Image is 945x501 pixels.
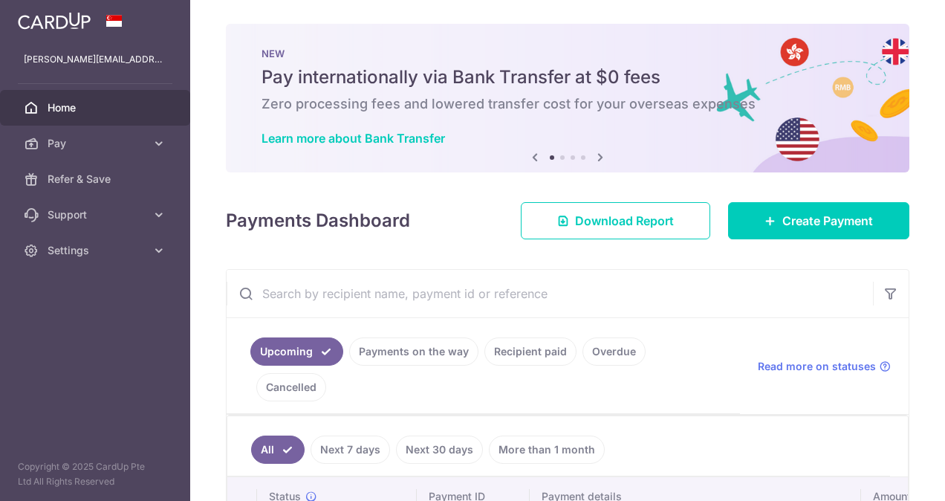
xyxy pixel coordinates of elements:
[262,65,874,89] h5: Pay internationally via Bank Transfer at $0 fees
[18,12,91,30] img: CardUp
[782,212,873,230] span: Create Payment
[48,100,146,115] span: Home
[256,373,326,401] a: Cancelled
[349,337,478,366] a: Payments on the way
[489,436,605,464] a: More than 1 month
[758,359,891,374] a: Read more on statuses
[728,202,909,239] a: Create Payment
[48,207,146,222] span: Support
[311,436,390,464] a: Next 7 days
[262,48,874,59] p: NEW
[575,212,674,230] span: Download Report
[226,24,909,172] img: Bank transfer banner
[48,136,146,151] span: Pay
[227,270,873,317] input: Search by recipient name, payment id or reference
[582,337,646,366] a: Overdue
[262,95,874,113] h6: Zero processing fees and lowered transfer cost for your overseas expenses
[250,337,343,366] a: Upcoming
[24,52,166,67] p: [PERSON_NAME][EMAIL_ADDRESS][DOMAIN_NAME]
[48,172,146,187] span: Refer & Save
[48,243,146,258] span: Settings
[484,337,577,366] a: Recipient paid
[396,436,483,464] a: Next 30 days
[758,359,876,374] span: Read more on statuses
[251,436,305,464] a: All
[226,207,410,234] h4: Payments Dashboard
[262,131,445,146] a: Learn more about Bank Transfer
[521,202,710,239] a: Download Report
